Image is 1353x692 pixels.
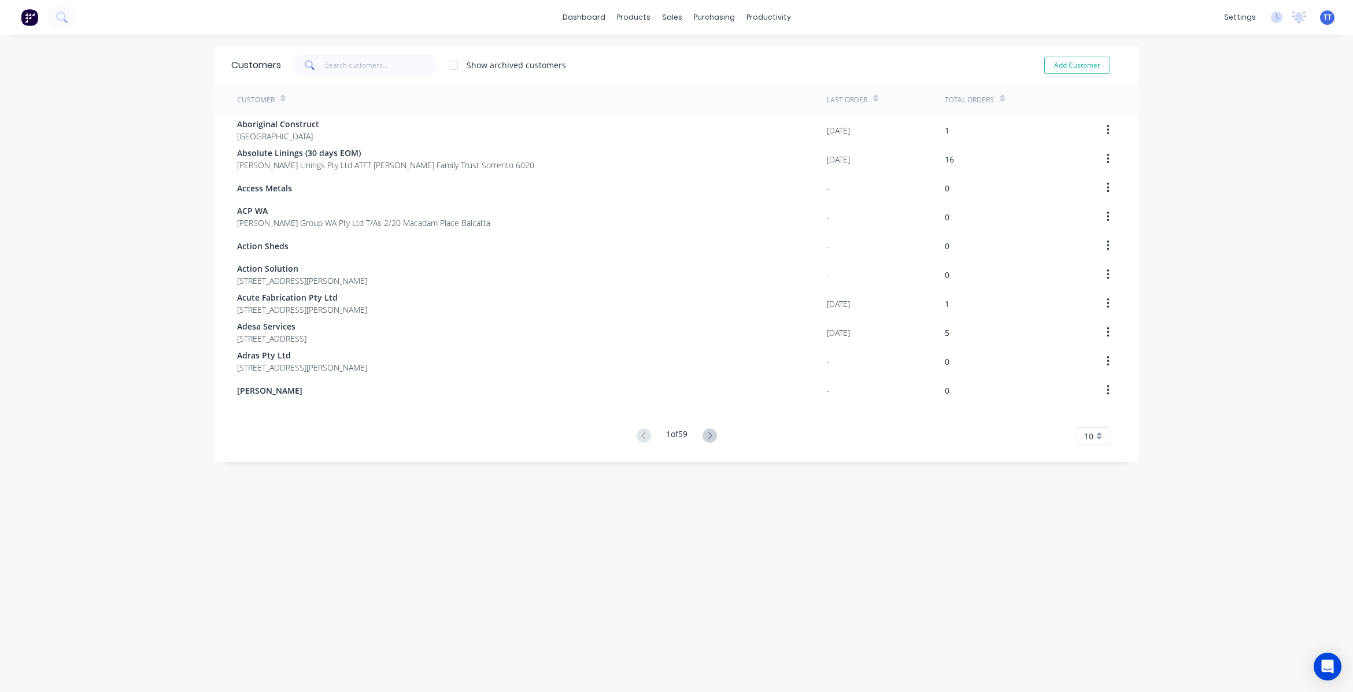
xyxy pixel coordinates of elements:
[1314,653,1341,680] div: Open Intercom Messenger
[827,153,850,165] div: [DATE]
[237,130,319,142] span: [GEOGRAPHIC_DATA]
[1218,9,1262,26] div: settings
[1044,57,1110,74] button: Add Customer
[945,240,949,252] div: 0
[237,205,490,217] span: ACP WA
[827,124,850,136] div: [DATE]
[1324,12,1332,23] span: TT
[237,275,367,287] span: [STREET_ADDRESS][PERSON_NAME]
[237,95,275,105] div: Customer
[827,356,830,368] div: -
[827,298,850,310] div: [DATE]
[827,95,867,105] div: Last Order
[237,240,289,252] span: Action Sheds
[945,298,949,310] div: 1
[237,304,367,316] span: [STREET_ADDRESS][PERSON_NAME]
[827,327,850,339] div: [DATE]
[945,95,994,105] div: Total Orders
[237,118,319,130] span: Aboriginal Construct
[688,9,741,26] div: purchasing
[237,182,292,194] span: Access Metals
[231,58,281,72] div: Customers
[945,356,949,368] div: 0
[237,320,306,332] span: Adesa Services
[827,211,830,223] div: -
[945,269,949,281] div: 0
[557,9,611,26] a: dashboard
[945,384,949,397] div: 0
[656,9,688,26] div: sales
[827,384,830,397] div: -
[666,428,687,445] div: 1 of 59
[237,217,490,229] span: [PERSON_NAME] Group WA Pty Ltd T/As 2/20 Macadam Place Balcatta
[945,327,949,339] div: 5
[237,291,367,304] span: Acute Fabrication Pty Ltd
[945,153,954,165] div: 16
[1084,430,1093,442] span: 10
[237,361,367,373] span: [STREET_ADDRESS][PERSON_NAME]
[467,59,566,71] div: Show archived customers
[237,147,534,159] span: Absolute Linings (30 days EOM)
[325,54,438,77] input: Search customers...
[611,9,656,26] div: products
[741,9,797,26] div: productivity
[21,9,38,26] img: Factory
[237,159,534,171] span: [PERSON_NAME] Linings Pty Ltd ATFT [PERSON_NAME] Family Trust Sorrento 6020
[827,269,830,281] div: -
[945,211,949,223] div: 0
[237,384,302,397] span: [PERSON_NAME]
[237,349,367,361] span: Adras Pty Ltd
[945,182,949,194] div: 0
[827,182,830,194] div: -
[237,332,306,345] span: [STREET_ADDRESS]
[827,240,830,252] div: -
[945,124,949,136] div: 1
[237,262,367,275] span: Action Solution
